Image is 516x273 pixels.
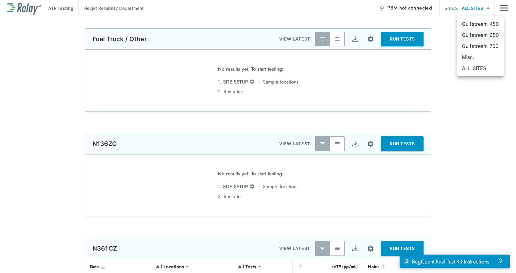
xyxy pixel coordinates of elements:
li: ALL SITES [457,63,504,74]
li: Gulfstream 700 [457,41,504,52]
li: Gulfstream 650 [457,29,504,41]
li: Misc. [457,52,504,63]
li: Gulfstream 450 [457,18,504,29]
iframe: Resource center [400,255,510,268]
